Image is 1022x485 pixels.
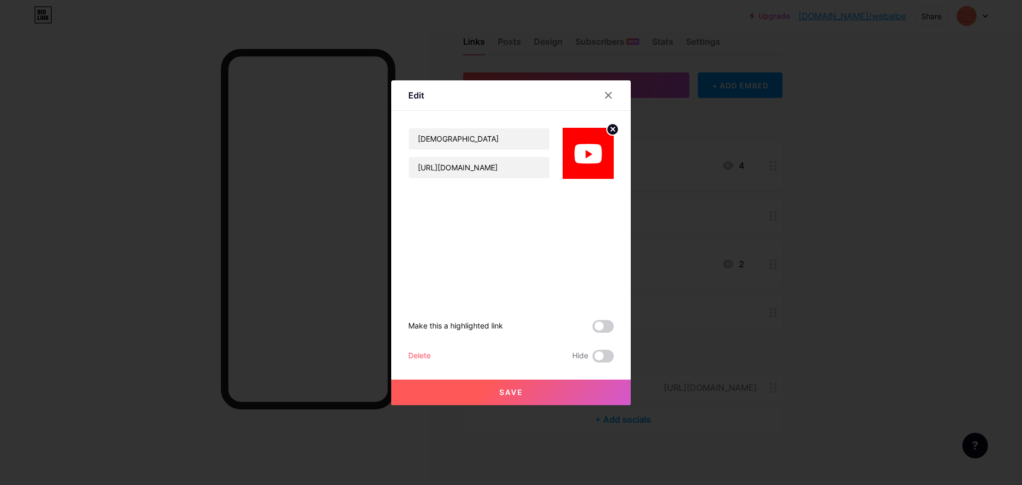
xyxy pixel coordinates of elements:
div: Make this a highlighted link [408,320,503,333]
button: Save [391,380,631,405]
span: Save [499,388,523,397]
img: link_thumbnail [563,128,614,179]
div: Delete [408,350,431,363]
input: Title [409,128,549,150]
input: URL [409,157,549,178]
div: Edit [408,89,424,102]
span: Hide [572,350,588,363]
